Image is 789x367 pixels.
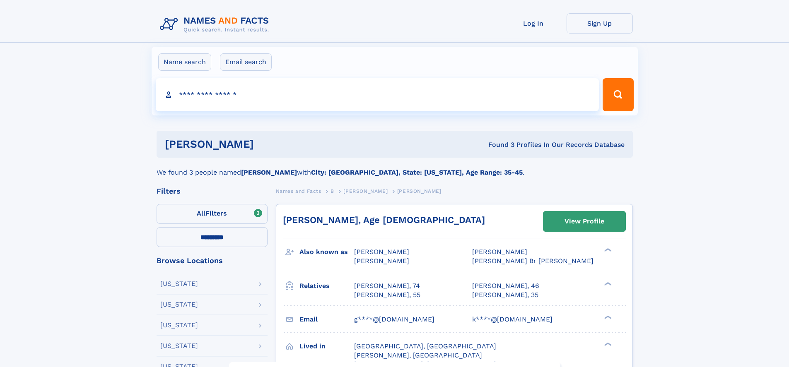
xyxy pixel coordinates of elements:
[283,215,485,225] a: [PERSON_NAME], Age [DEMOGRAPHIC_DATA]
[354,351,482,359] span: [PERSON_NAME], [GEOGRAPHIC_DATA]
[299,312,354,326] h3: Email
[299,245,354,259] h3: Also known as
[397,188,442,194] span: [PERSON_NAME]
[567,13,633,34] a: Sign Up
[343,188,388,194] span: [PERSON_NAME]
[157,204,268,224] label: Filters
[299,339,354,353] h3: Lived in
[343,186,388,196] a: [PERSON_NAME]
[160,301,198,308] div: [US_STATE]
[157,187,268,195] div: Filters
[603,78,633,111] button: Search Button
[276,186,321,196] a: Names and Facts
[472,248,527,256] span: [PERSON_NAME]
[157,257,268,264] div: Browse Locations
[354,281,420,290] a: [PERSON_NAME], 74
[371,140,625,149] div: Found 3 Profiles In Our Records Database
[160,281,198,287] div: [US_STATE]
[160,343,198,349] div: [US_STATE]
[602,341,612,347] div: ❯
[158,53,211,71] label: Name search
[157,158,633,178] div: We found 3 people named with .
[565,212,604,231] div: View Profile
[354,257,409,265] span: [PERSON_NAME]
[602,314,612,320] div: ❯
[157,13,276,36] img: Logo Names and Facts
[299,279,354,293] h3: Relatives
[354,248,409,256] span: [PERSON_NAME]
[241,168,297,176] b: [PERSON_NAME]
[472,281,539,290] a: [PERSON_NAME], 46
[311,168,523,176] b: City: [GEOGRAPHIC_DATA], State: [US_STATE], Age Range: 35-45
[472,290,538,300] a: [PERSON_NAME], 35
[156,78,599,111] input: search input
[602,247,612,253] div: ❯
[165,139,371,149] h1: [PERSON_NAME]
[602,281,612,286] div: ❯
[197,209,205,217] span: All
[331,188,334,194] span: B
[354,342,496,350] span: [GEOGRAPHIC_DATA], [GEOGRAPHIC_DATA]
[331,186,334,196] a: B
[354,290,420,300] a: [PERSON_NAME], 55
[160,322,198,329] div: [US_STATE]
[500,13,567,34] a: Log In
[220,53,272,71] label: Email search
[543,211,625,231] a: View Profile
[472,257,594,265] span: [PERSON_NAME] Br [PERSON_NAME]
